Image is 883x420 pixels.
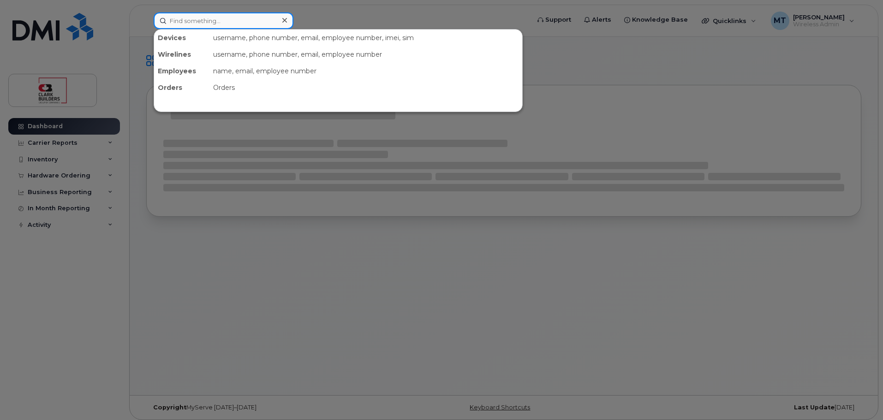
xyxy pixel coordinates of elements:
div: username, phone number, email, employee number, imei, sim [209,30,522,46]
div: Employees [154,63,209,79]
div: username, phone number, email, employee number [209,46,522,63]
div: Wirelines [154,46,209,63]
div: Orders [209,79,522,96]
div: Orders [154,79,209,96]
div: name, email, employee number [209,63,522,79]
div: Devices [154,30,209,46]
